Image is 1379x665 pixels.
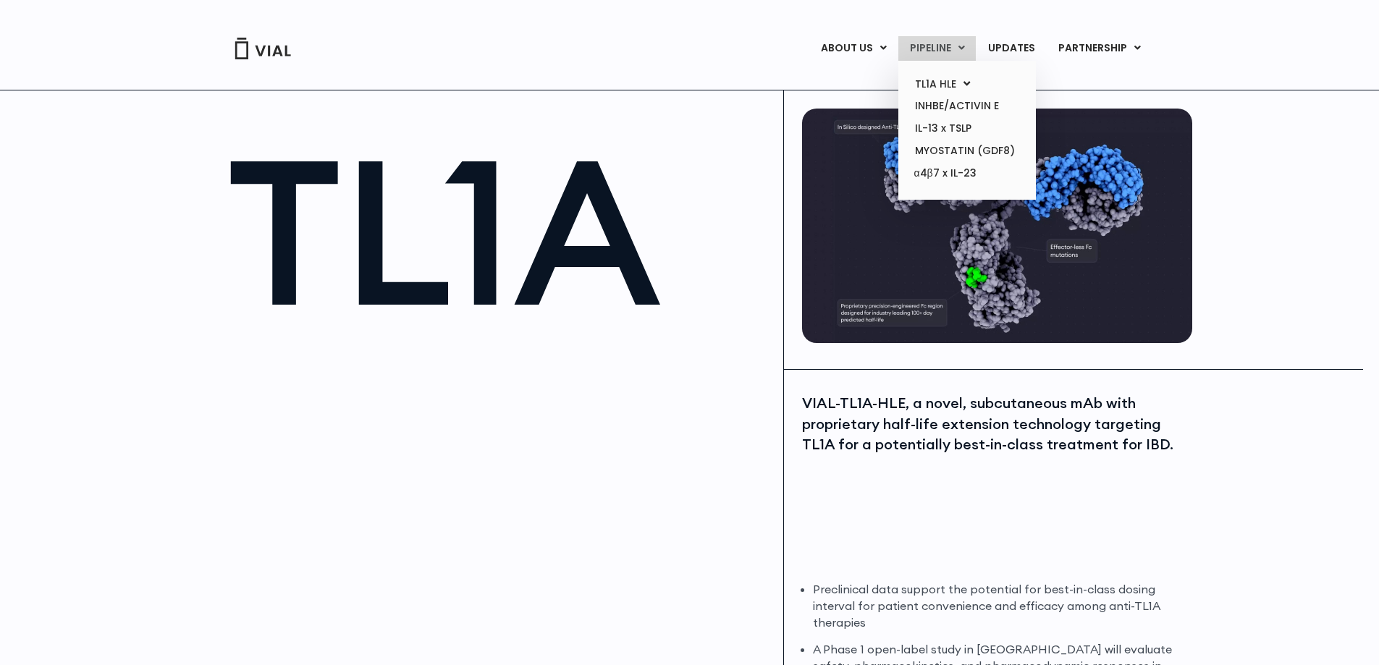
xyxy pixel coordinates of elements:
img: TL1A antibody diagram. [802,109,1192,343]
div: VIAL-TL1A-HLE, a novel, subcutaneous mAb with proprietary half-life extension technology targetin... [802,393,1189,455]
img: Vial Logo [234,38,292,59]
a: TL1A HLEMenu Toggle [903,73,1030,96]
a: INHBE/ACTIVIN E [903,95,1030,117]
a: MYOSTATIN (GDF8) [903,140,1030,162]
a: PARTNERSHIPMenu Toggle [1047,36,1152,61]
a: PIPELINEMenu Toggle [898,36,976,61]
a: ABOUT USMenu Toggle [809,36,898,61]
a: α4β7 x IL-23 [903,162,1030,185]
a: IL-13 x TSLP [903,117,1030,140]
h1: TL1A [227,130,769,332]
li: Preclinical data support the potential for best-in-class dosing interval for patient convenience ... [813,581,1189,631]
a: UPDATES [977,36,1046,61]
